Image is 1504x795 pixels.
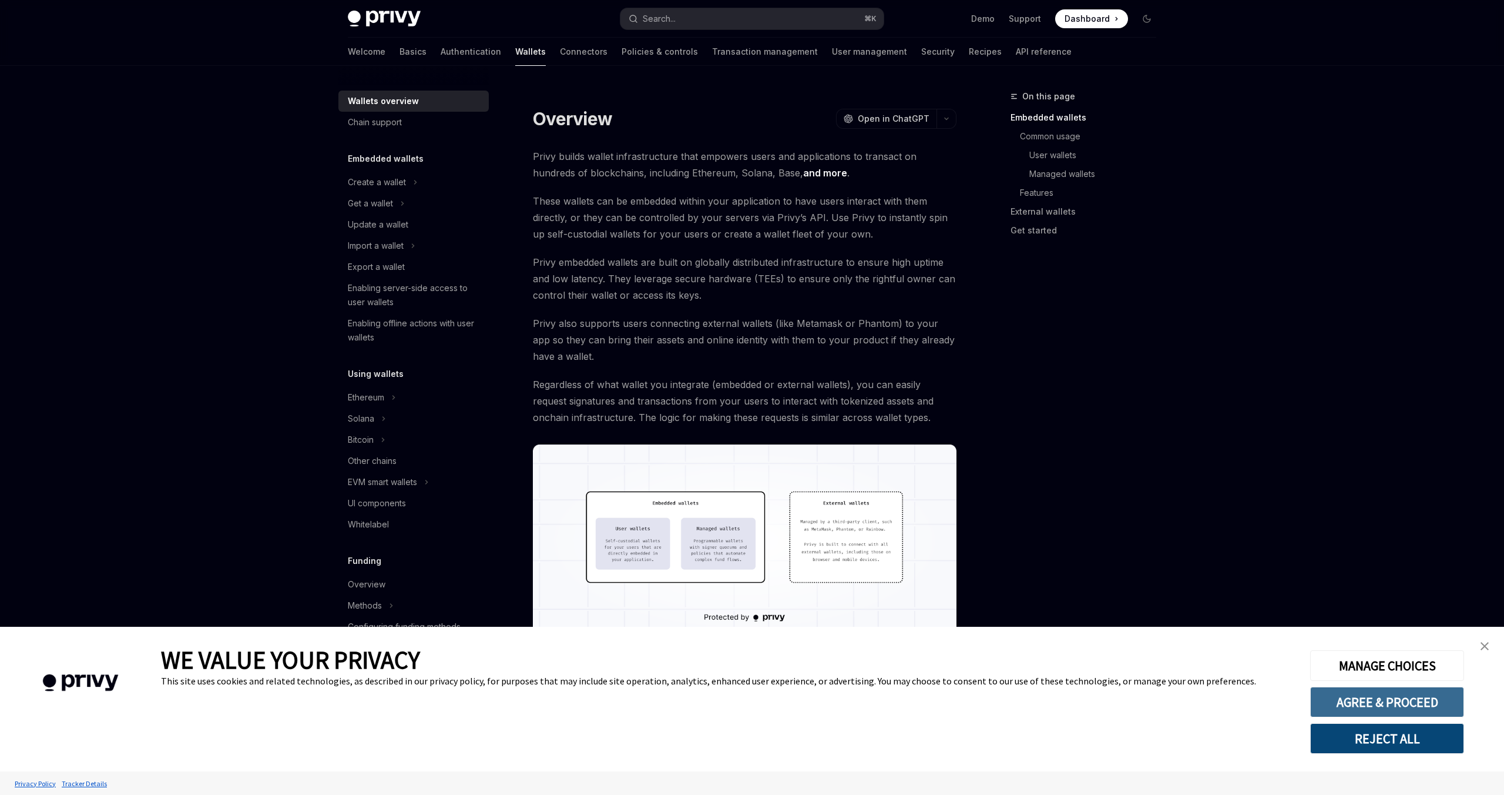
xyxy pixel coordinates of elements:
[1009,13,1041,25] a: Support
[348,367,404,381] h5: Using wallets
[533,148,956,181] span: Privy builds wallet infrastructure that empowers users and applications to transact on hundreds o...
[1310,723,1464,754] button: REJECT ALL
[338,616,489,637] a: Configuring funding methods
[348,38,385,66] a: Welcome
[348,454,397,468] div: Other chains
[348,433,374,447] div: Bitcoin
[348,11,421,27] img: dark logo
[1137,9,1156,28] button: Toggle dark mode
[18,657,143,709] img: company logo
[969,38,1002,66] a: Recipes
[399,38,427,66] a: Basics
[864,14,877,24] span: ⌘ K
[348,152,424,166] h5: Embedded wallets
[533,108,612,129] h1: Overview
[161,644,420,675] span: WE VALUE YOUR PRIVACY
[533,254,956,303] span: Privy embedded wallets are built on globally distributed infrastructure to ensure high uptime and...
[338,493,489,514] a: UI components
[712,38,818,66] a: Transaction management
[348,260,405,274] div: Export a wallet
[803,167,847,179] a: and more
[1010,165,1166,183] a: Managed wallets
[643,12,676,26] div: Search...
[1022,89,1075,103] span: On this page
[348,94,419,108] div: Wallets overview
[348,412,374,426] div: Solana
[1010,146,1166,165] a: User wallets
[1480,642,1489,650] img: close banner
[348,620,461,634] div: Configuring funding methods
[338,514,489,535] a: Whitelabel
[1010,221,1166,240] a: Get started
[1310,687,1464,717] button: AGREE & PROCEED
[338,172,489,193] button: Toggle Create a wallet section
[338,450,489,472] a: Other chains
[348,281,482,309] div: Enabling server-side access to user wallets
[1065,13,1110,25] span: Dashboard
[533,445,956,637] img: images/walletoverview.png
[348,196,393,211] div: Get a wallet
[1016,38,1072,66] a: API reference
[348,316,482,345] div: Enabling offline actions with user wallets
[338,91,489,112] a: Wallets overview
[338,112,489,133] a: Chain support
[348,577,385,592] div: Overview
[1010,202,1166,221] a: External wallets
[533,315,956,365] span: Privy also supports users connecting external wallets (like Metamask or Phantom) to your app so t...
[836,109,936,129] button: Open in ChatGPT
[348,115,402,129] div: Chain support
[338,574,489,595] a: Overview
[338,278,489,313] a: Enabling server-side access to user wallets
[338,256,489,278] a: Export a wallet
[1055,9,1128,28] a: Dashboard
[441,38,501,66] a: Authentication
[161,675,1292,687] div: This site uses cookies and related technologies, as described in our privacy policy, for purposes...
[1010,183,1166,202] a: Features
[348,390,384,405] div: Ethereum
[560,38,607,66] a: Connectors
[348,496,406,510] div: UI components
[1310,650,1464,681] button: MANAGE CHOICES
[1473,634,1496,658] a: close banner
[338,595,489,616] button: Toggle Methods section
[921,38,955,66] a: Security
[59,773,110,794] a: Tracker Details
[348,554,381,568] h5: Funding
[858,113,929,125] span: Open in ChatGPT
[12,773,59,794] a: Privacy Policy
[338,408,489,429] button: Toggle Solana section
[338,235,489,256] button: Toggle Import a wallet section
[1010,127,1166,146] a: Common usage
[971,13,995,25] a: Demo
[348,218,408,232] div: Update a wallet
[338,387,489,408] button: Toggle Ethereum section
[832,38,907,66] a: User management
[338,214,489,235] a: Update a wallet
[622,38,698,66] a: Policies & controls
[338,472,489,493] button: Toggle EVM smart wallets section
[620,8,884,29] button: Open search
[348,175,406,189] div: Create a wallet
[1010,108,1166,127] a: Embedded wallets
[348,239,404,253] div: Import a wallet
[348,475,417,489] div: EVM smart wallets
[515,38,546,66] a: Wallets
[338,313,489,348] a: Enabling offline actions with user wallets
[338,193,489,214] button: Toggle Get a wallet section
[348,599,382,613] div: Methods
[533,376,956,426] span: Regardless of what wallet you integrate (embedded or external wallets), you can easily request si...
[338,429,489,450] button: Toggle Bitcoin section
[348,517,389,532] div: Whitelabel
[533,193,956,242] span: These wallets can be embedded within your application to have users interact with them directly, ...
